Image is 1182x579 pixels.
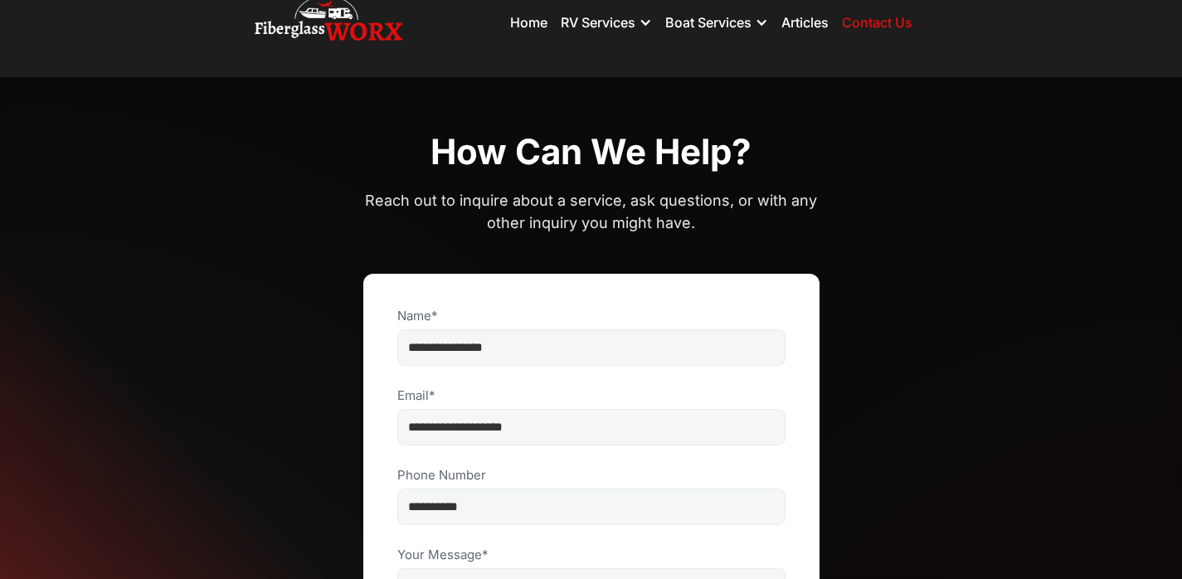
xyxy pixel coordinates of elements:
a: Articles [781,14,829,31]
label: Phone Number [397,467,786,484]
div: Boat Services [665,14,752,31]
h1: How can we help? [430,130,752,174]
a: Home [510,14,547,31]
div: RV Services [561,14,635,31]
p: Reach out to inquire about a service, ask questions, or with any other inquiry you might have. [363,189,820,234]
label: Your Message* [397,547,786,563]
label: Email* [397,387,786,404]
label: Name* [397,308,786,324]
a: Contact Us [842,14,912,31]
